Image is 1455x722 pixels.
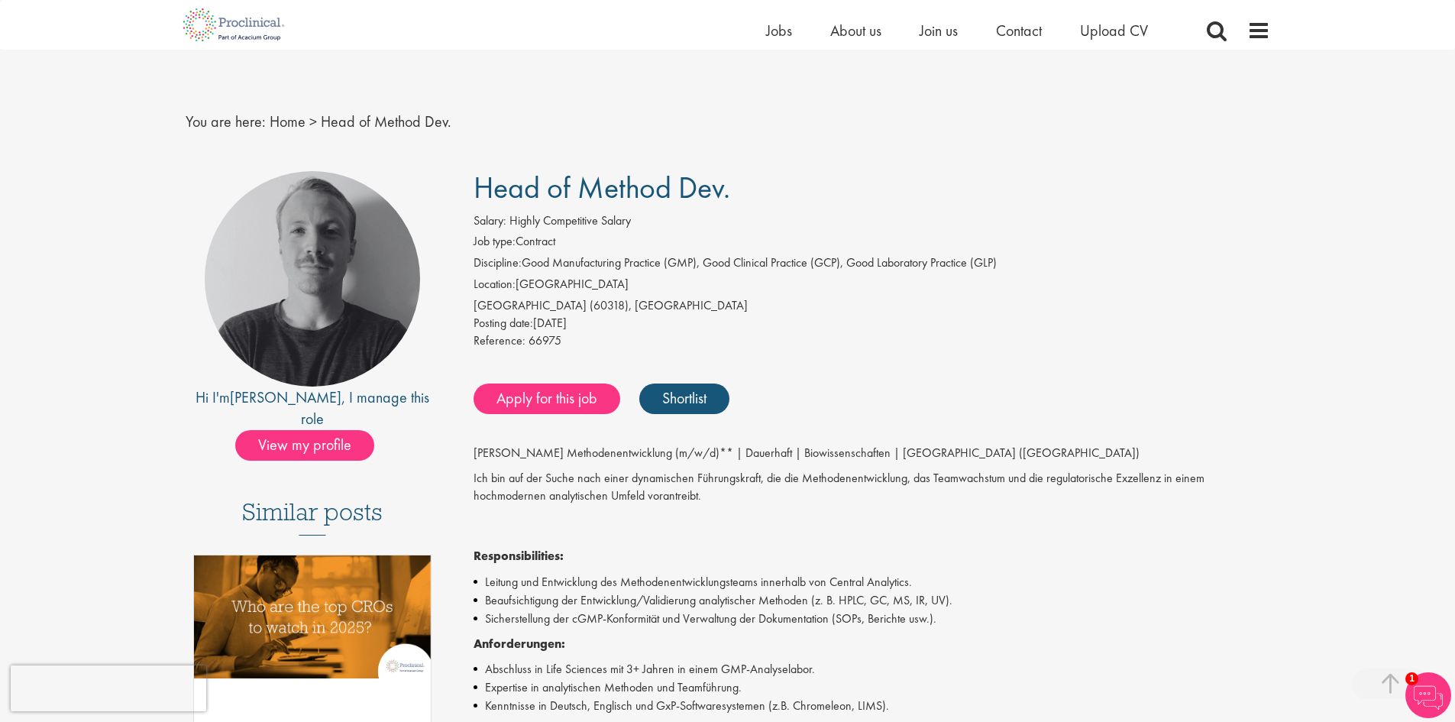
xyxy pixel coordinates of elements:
li: Expertise in analytischen Methoden und Teamführung. [474,678,1270,697]
a: Contact [996,21,1042,40]
img: Chatbot [1405,672,1451,718]
a: Link to a post [194,555,432,691]
label: Reference: [474,332,525,350]
p: Ich bin auf der Suche nach einer dynamischen Führungskraft, die die Methodenentwicklung, das Team... [474,470,1270,505]
label: Discipline: [474,254,522,272]
a: Upload CV [1080,21,1148,40]
li: [GEOGRAPHIC_DATA] [474,276,1270,297]
span: View my profile [235,430,374,461]
p: [PERSON_NAME] Methodenentwicklung (m/w/d)** | Dauerhaft | Biowissenschaften | [GEOGRAPHIC_DATA] (... [474,445,1270,462]
a: Apply for this job [474,384,620,414]
a: Join us [920,21,958,40]
li: Contract [474,233,1270,254]
strong: Anforderungen: [474,636,565,652]
a: breadcrumb link [270,112,306,131]
a: Jobs [766,21,792,40]
li: Abschluss in Life Sciences mit 3+ Jahren in einem GMP-Analyselabor. [474,660,1270,678]
span: Highly Competitive Salary [509,212,631,228]
iframe: reCAPTCHA [11,665,206,711]
span: 66975 [529,332,561,348]
span: 1 [1405,672,1418,685]
li: Kenntnisse in Deutsch, Englisch und GxP-Softwaresystemen (z.B. Chromeleon, LIMS). [474,697,1270,715]
img: Top 10 CROs 2025 | Proclinical [194,555,432,678]
label: Salary: [474,212,506,230]
span: Posting date: [474,315,533,331]
strong: Responsibilities: [474,548,564,564]
li: Leitung und Entwicklung des Methodenentwicklungsteams innerhalb von Central Analytics. [474,573,1270,591]
img: imeage of recruiter Felix Zimmer [205,171,420,387]
div: Hi I'm , I manage this role [186,387,440,430]
div: [DATE] [474,315,1270,332]
a: View my profile [235,433,390,453]
a: Shortlist [639,384,729,414]
span: Head of Method Dev. [474,168,730,207]
li: Sicherstellung der cGMP-Konformität und Verwaltung der Dokumentation (SOPs, Berichte usw.). [474,610,1270,628]
li: Good Manufacturing Practice (GMP), Good Clinical Practice (GCP), Good Laboratory Practice (GLP) [474,254,1270,276]
li: Beaufsichtigung der Entwicklung/Validierung analytischer Methoden (z. B. HPLC, GC, MS, IR, UV). [474,591,1270,610]
h3: Similar posts [242,499,383,536]
span: You are here: [186,112,266,131]
label: Job type: [474,233,516,251]
label: Location: [474,276,516,293]
a: [PERSON_NAME] [230,387,341,407]
span: > [309,112,317,131]
span: Head of Method Dev. [321,112,451,131]
a: About us [830,21,881,40]
div: [GEOGRAPHIC_DATA] (60318), [GEOGRAPHIC_DATA] [474,297,1270,315]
